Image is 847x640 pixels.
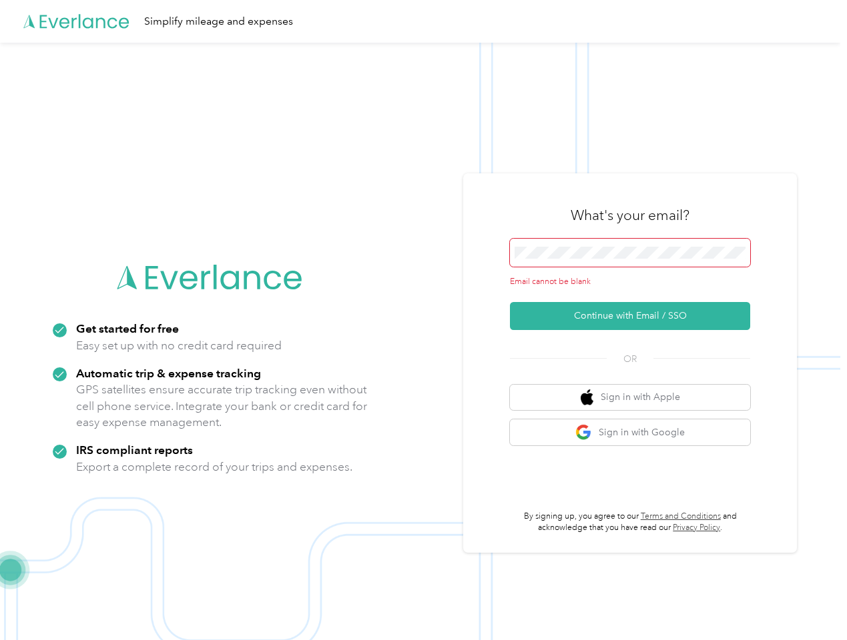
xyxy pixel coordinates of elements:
a: Privacy Policy [673,523,720,533]
img: apple logo [581,389,594,406]
h3: What's your email? [571,206,689,225]
strong: Get started for free [76,321,179,335]
a: Terms and Conditions [641,511,721,521]
button: Continue with Email / SSO [510,302,750,330]
p: Easy set up with no credit card required [76,337,282,354]
strong: IRS compliant reports [76,443,193,457]
div: Email cannot be blank [510,276,750,288]
img: google logo [575,424,592,441]
span: OR [607,352,653,366]
p: GPS satellites ensure accurate trip tracking even without cell phone service. Integrate your bank... [76,381,368,431]
div: Simplify mileage and expenses [144,13,293,30]
button: apple logoSign in with Apple [510,385,750,411]
p: By signing up, you agree to our and acknowledge that you have read our . [510,511,750,534]
strong: Automatic trip & expense tracking [76,366,261,380]
button: google logoSign in with Google [510,419,750,445]
p: Export a complete record of your trips and expenses. [76,459,352,475]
